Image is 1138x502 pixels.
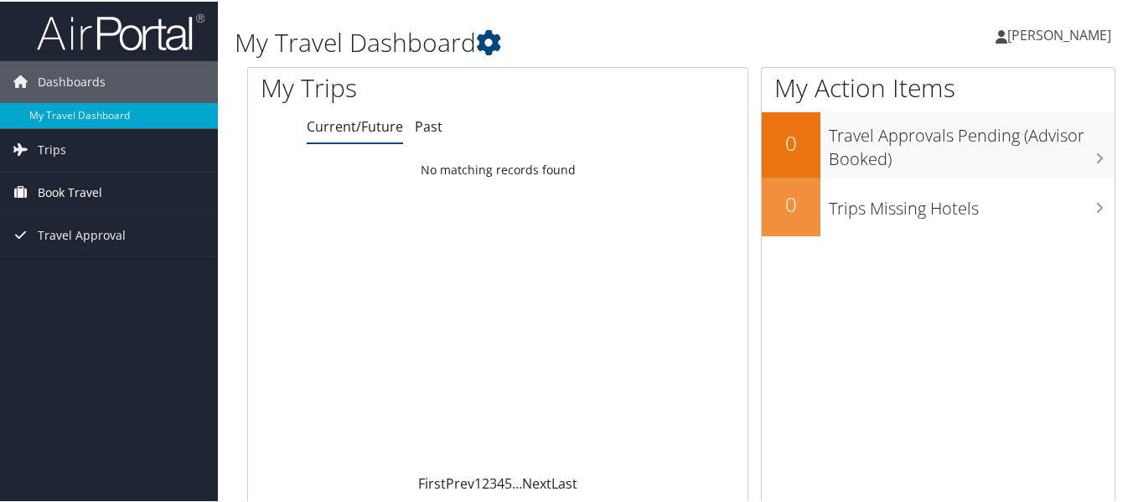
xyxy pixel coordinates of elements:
[37,11,204,50] img: airportal-logo.png
[762,111,1115,175] a: 0Travel Approvals Pending (Advisor Booked)
[504,473,512,491] a: 5
[38,213,126,255] span: Travel Approval
[38,60,106,101] span: Dashboards
[829,114,1115,169] h3: Travel Approvals Pending (Advisor Booked)
[762,189,820,217] h2: 0
[446,473,474,491] a: Prev
[1007,24,1111,43] span: [PERSON_NAME]
[418,473,446,491] a: First
[829,187,1115,219] h3: Trips Missing Hotels
[38,170,102,212] span: Book Travel
[551,473,577,491] a: Last
[415,116,442,134] a: Past
[512,473,522,491] span: …
[497,473,504,491] a: 4
[474,473,482,491] a: 1
[38,127,66,169] span: Trips
[482,473,489,491] a: 2
[261,69,527,104] h1: My Trips
[522,473,551,491] a: Next
[762,69,1115,104] h1: My Action Items
[762,176,1115,235] a: 0Trips Missing Hotels
[996,8,1128,59] a: [PERSON_NAME]
[235,23,830,59] h1: My Travel Dashboard
[489,473,497,491] a: 3
[248,153,747,184] td: No matching records found
[307,116,403,134] a: Current/Future
[762,127,820,156] h2: 0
